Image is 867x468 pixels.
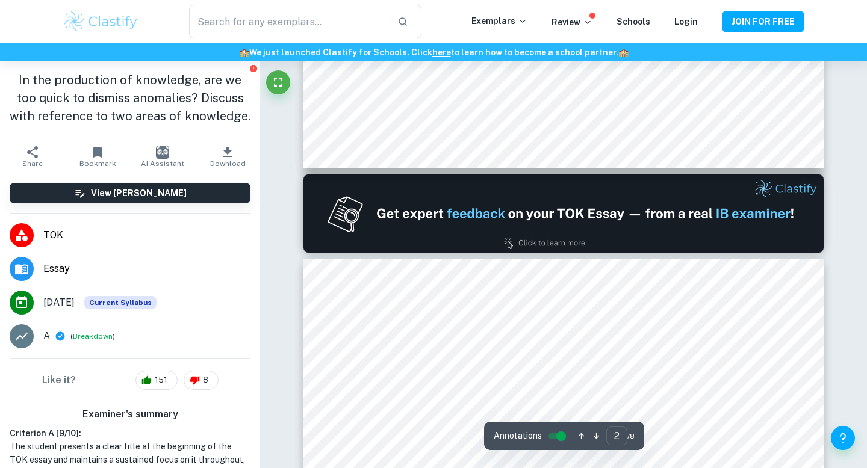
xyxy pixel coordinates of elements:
button: AI Assistant [130,140,195,173]
h6: Criterion A [ 9 / 10 ]: [10,426,250,440]
span: 151 [148,374,174,386]
input: Search for any exemplars... [189,5,388,38]
button: Breakdown [73,331,113,342]
button: Fullscreen [266,70,290,94]
span: 🏫 [618,48,629,57]
h6: View [PERSON_NAME] [91,186,187,200]
img: Ad [303,174,824,253]
span: Current Syllabus [84,296,157,309]
span: Essay [43,262,250,276]
button: View [PERSON_NAME] [10,183,250,203]
a: Login [674,17,698,26]
span: 🏫 [239,48,249,57]
span: TOK [43,228,250,242]
span: Bookmark [79,159,116,168]
div: This exemplar is based on the current syllabus. Feel free to refer to it for inspiration/ideas wh... [84,296,157,309]
h6: Examiner's summary [5,407,255,422]
span: ( ) [70,331,115,342]
a: here [432,48,451,57]
span: AI Assistant [141,159,184,168]
button: Download [195,140,260,173]
button: Report issue [249,64,258,73]
button: Bookmark [65,140,130,173]
button: JOIN FOR FREE [722,11,804,32]
div: 8 [184,371,219,390]
p: Review [552,16,592,29]
span: Share [22,159,43,168]
span: [DATE] [43,295,75,310]
h6: We just launched Clastify for Schools. Click to learn how to become a school partner. [2,46,865,59]
span: Annotations [494,430,542,442]
img: AI Assistant [156,146,169,159]
span: / 8 [627,431,635,442]
p: A [43,329,50,343]
div: 151 [135,371,178,390]
span: Download [210,159,246,168]
button: Help and Feedback [831,426,855,450]
img: Clastify logo [63,10,139,34]
span: 8 [196,374,215,386]
a: Schools [617,17,650,26]
p: Exemplars [471,14,527,28]
h1: In the production of knowledge, are we too quick to dismiss anomalies? Discuss with reference to ... [10,71,250,125]
h6: Like it? [42,373,76,387]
